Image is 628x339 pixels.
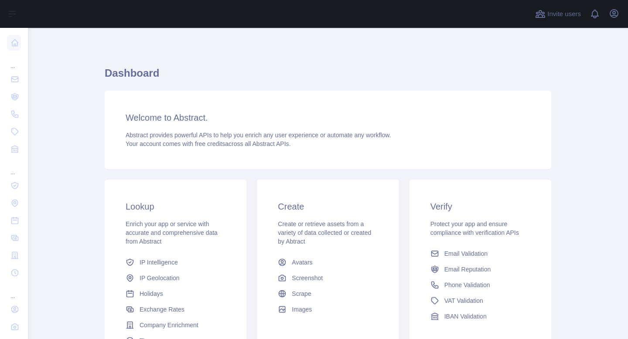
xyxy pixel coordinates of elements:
[444,249,488,258] span: Email Validation
[444,296,483,305] span: VAT Validation
[292,289,311,298] span: Scrape
[274,270,381,286] a: Screenshot
[292,258,312,267] span: Avatars
[140,258,178,267] span: IP Intelligence
[547,9,581,19] span: Invite users
[195,140,225,147] span: free credits
[274,254,381,270] a: Avatars
[105,66,551,87] h1: Dashboard
[430,220,519,236] span: Protect your app and ensure compliance with verification APIs
[126,140,290,147] span: Your account comes with across all Abstract APIs.
[427,261,534,277] a: Email Reputation
[126,220,218,245] span: Enrich your app or service with accurate and comprehensive data from Abstract
[122,254,229,270] a: IP Intelligence
[427,246,534,261] a: Email Validation
[122,317,229,333] a: Company Enrichment
[427,308,534,324] a: IBAN Validation
[278,200,378,213] h3: Create
[292,274,323,282] span: Screenshot
[292,305,312,314] span: Images
[7,282,21,300] div: ...
[140,274,180,282] span: IP Geolocation
[7,159,21,176] div: ...
[278,220,371,245] span: Create or retrieve assets from a variety of data collected or created by Abtract
[122,270,229,286] a: IP Geolocation
[126,200,225,213] h3: Lookup
[444,281,490,289] span: Phone Validation
[140,321,198,329] span: Company Enrichment
[430,200,530,213] h3: Verify
[126,112,530,124] h3: Welcome to Abstract.
[533,7,583,21] button: Invite users
[444,265,491,274] span: Email Reputation
[140,289,163,298] span: Holidays
[126,132,391,139] span: Abstract provides powerful APIs to help you enrich any user experience or automate any workflow.
[122,302,229,317] a: Exchange Rates
[427,293,534,308] a: VAT Validation
[274,286,381,302] a: Scrape
[140,305,184,314] span: Exchange Rates
[122,286,229,302] a: Holidays
[444,312,487,321] span: IBAN Validation
[274,302,381,317] a: Images
[7,52,21,70] div: ...
[427,277,534,293] a: Phone Validation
